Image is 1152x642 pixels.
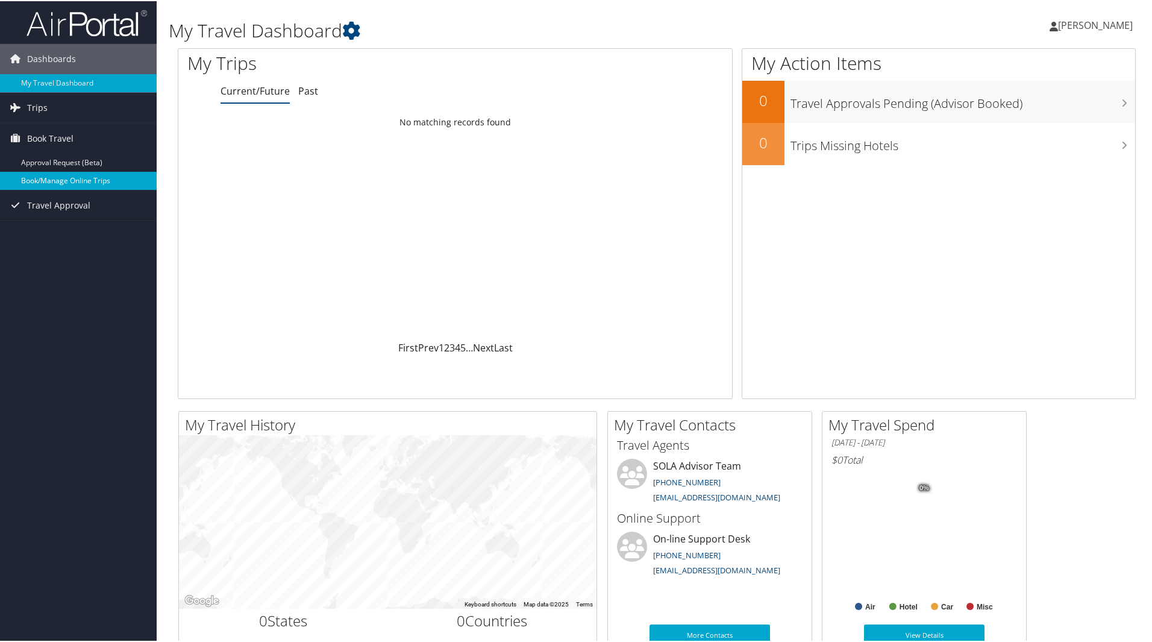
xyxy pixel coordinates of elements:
text: Hotel [900,602,918,610]
h1: My Trips [187,49,492,75]
a: [EMAIL_ADDRESS][DOMAIN_NAME] [653,491,780,502]
text: Car [941,602,953,610]
h3: Travel Agents [617,436,803,453]
img: airportal-logo.png [27,8,147,36]
li: On-line Support Desk [611,530,809,580]
span: Trips [27,92,48,122]
button: Keyboard shortcuts [465,599,516,608]
td: No matching records found [178,110,732,132]
a: 2 [444,340,449,353]
h2: 0 [742,131,784,152]
text: Air [865,602,875,610]
span: Travel Approval [27,189,90,219]
h2: My Travel Contacts [614,414,812,434]
h3: Online Support [617,509,803,526]
a: Terms (opens in new tab) [576,600,593,606]
span: Dashboards [27,43,76,73]
h2: My Travel Spend [828,414,1026,434]
span: Map data ©2025 [524,600,569,606]
a: Last [494,340,513,353]
span: 0 [457,609,465,629]
a: Past [298,83,318,96]
h2: 0 [742,89,784,110]
a: 0Travel Approvals Pending (Advisor Booked) [742,80,1135,122]
h3: Travel Approvals Pending (Advisor Booked) [790,88,1135,111]
a: Current/Future [221,83,290,96]
a: [PERSON_NAME] [1050,6,1145,42]
img: Google [182,592,222,608]
h1: My Action Items [742,49,1135,75]
a: [PHONE_NUMBER] [653,476,721,486]
span: Book Travel [27,122,74,153]
a: [EMAIL_ADDRESS][DOMAIN_NAME] [653,564,780,574]
a: 3 [449,340,455,353]
span: … [466,340,473,353]
h2: Countries [397,609,588,630]
span: $0 [831,452,842,465]
a: 1 [439,340,444,353]
a: Next [473,340,494,353]
h2: States [188,609,379,630]
h2: My Travel History [185,414,596,434]
h6: Total [831,452,1017,465]
a: 4 [455,340,460,353]
a: Open this area in Google Maps (opens a new window) [182,592,222,608]
a: First [398,340,418,353]
h1: My Travel Dashboard [169,17,819,42]
span: [PERSON_NAME] [1058,17,1133,31]
tspan: 0% [919,483,929,491]
li: SOLA Advisor Team [611,458,809,507]
h6: [DATE] - [DATE] [831,436,1017,447]
a: 0Trips Missing Hotels [742,122,1135,164]
a: Prev [418,340,439,353]
text: Misc [977,602,993,610]
h3: Trips Missing Hotels [790,130,1135,153]
a: [PHONE_NUMBER] [653,549,721,559]
span: 0 [259,609,268,629]
a: 5 [460,340,466,353]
